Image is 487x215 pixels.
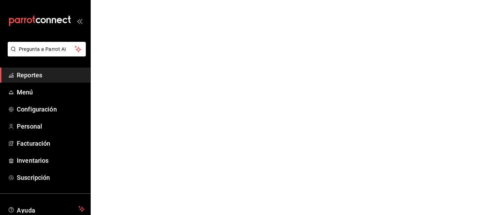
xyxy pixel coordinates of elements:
[19,46,75,53] span: Pregunta a Parrot AI
[5,51,86,58] a: Pregunta a Parrot AI
[77,18,82,24] button: open_drawer_menu
[17,70,85,80] span: Reportes
[17,122,85,131] span: Personal
[8,42,86,56] button: Pregunta a Parrot AI
[17,139,85,148] span: Facturación
[17,105,85,114] span: Configuración
[17,87,85,97] span: Menú
[17,156,85,165] span: Inventarios
[17,205,76,213] span: Ayuda
[17,173,85,182] span: Suscripción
